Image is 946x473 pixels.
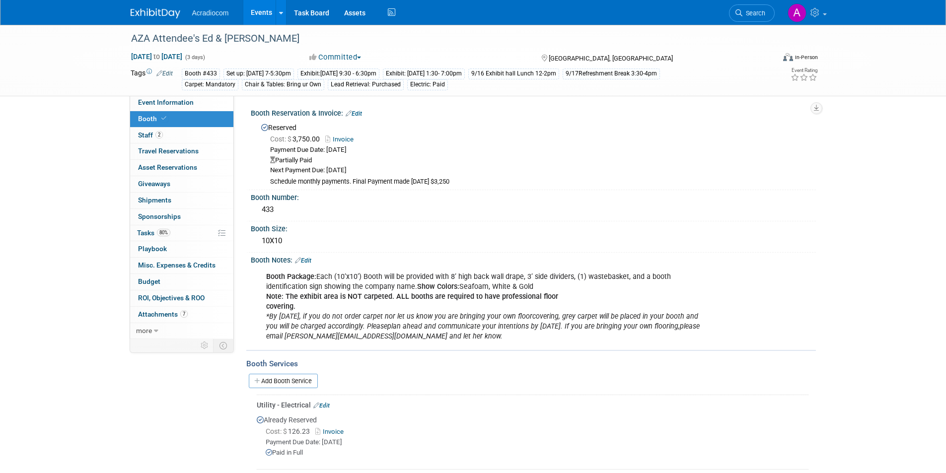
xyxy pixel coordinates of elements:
[270,156,808,165] div: Partially Paid
[249,374,318,388] a: Add Booth Service
[716,52,818,67] div: Event Format
[138,180,170,188] span: Giveaways
[788,3,806,22] img: Amanda Nazarko
[157,229,170,236] span: 80%
[313,402,330,409] a: Edit
[192,9,229,17] span: Acradiocom
[783,53,793,61] img: Format-Inperson.png
[407,79,448,90] div: Electric: Paid
[130,258,233,273] a: Misc. Expenses & Credits
[266,448,808,458] div: Paid in Full
[138,261,216,269] span: Misc. Expenses & Credits
[138,98,194,106] span: Event Information
[791,68,817,73] div: Event Rating
[130,193,233,208] a: Shipments
[184,54,205,61] span: (3 days)
[259,267,707,347] div: Each (10’x10’) Booth will be provided with 8’ high back wall drape, 3’ side dividers, (1) wasteba...
[130,143,233,159] a: Travel Reservations
[742,9,765,17] span: Search
[251,253,816,266] div: Booth Notes:
[156,70,173,77] a: Edit
[266,427,314,435] span: 126.23
[130,209,233,225] a: Sponsorships
[295,257,311,264] a: Edit
[138,196,171,204] span: Shipments
[297,68,379,79] div: Exhibit:[DATE] 9:30 - 6:30pm
[266,312,532,321] i: *By [DATE], if you do not order carpet nor let us know you are bringing your own floor
[270,135,292,143] span: Cost: $
[138,310,188,318] span: Attachments
[138,277,160,285] span: Budget
[246,358,816,369] div: Booth Services
[130,323,233,339] a: more
[306,52,365,63] button: Committed
[131,8,180,18] img: ExhibitDay
[130,95,233,111] a: Event Information
[258,233,808,249] div: 10X10
[328,79,404,90] div: Lead Retrieval: Purchased
[270,135,324,143] span: 3,750.00
[251,221,816,234] div: Booth Size:
[468,68,559,79] div: 9/16 Exhibit hall Lunch 12-2pm
[155,131,163,138] span: 2
[130,160,233,176] a: Asset Reservations
[383,68,465,79] div: Exhibit: [DATE] 1:30- 7:00pm
[138,147,199,155] span: Travel Reservations
[137,229,170,237] span: Tasks
[138,115,168,123] span: Booth
[258,202,808,217] div: 433
[257,410,808,466] div: Already Reserved
[242,79,324,90] div: Chair & Tables: Bring ur Own
[270,145,808,155] div: Payment Due Date: [DATE]
[223,68,294,79] div: Set up: [DATE] 7-5:30pm
[130,274,233,290] a: Budget
[130,290,233,306] a: ROI, Objectives & ROO
[152,53,161,61] span: to
[196,339,214,352] td: Personalize Event Tab Strip
[130,176,233,192] a: Giveaways
[251,190,816,203] div: Booth Number:
[128,30,760,48] div: AZA Attendee's Ed & [PERSON_NAME]
[315,428,348,435] a: Invoice
[161,116,166,121] i: Booth reservation complete
[180,310,188,318] span: 7
[257,400,808,410] div: Utility - Electrical
[251,106,816,119] div: Booth Reservation & Invoice:
[795,54,818,61] div: In-Person
[130,128,233,143] a: Staff2
[130,307,233,323] a: Attachments7
[130,241,233,257] a: Playbook
[138,163,197,171] span: Asset Reservations
[130,225,233,241] a: Tasks80%
[325,135,359,143] a: Invoice
[182,68,220,79] div: Booth #433
[266,302,295,311] b: covering.
[131,68,173,90] td: Tags
[729,4,775,22] a: Search
[130,111,233,127] a: Booth
[138,131,163,139] span: Staff
[270,166,808,175] div: Next Payment Due: [DATE]
[138,245,167,253] span: Playbook
[266,438,808,447] div: Payment Due Date: [DATE]
[266,292,558,301] b: Note: The exhibit area is NOT carpeted. ALL booths are required to have professional floor
[346,110,362,117] a: Edit
[266,427,288,435] span: Cost: $
[417,282,459,291] b: Show Colors:
[136,327,152,335] span: more
[258,120,808,187] div: Reserved
[563,68,660,79] div: 9/17Refreshment Break 3:30-4pm
[266,272,316,281] b: Booth Package:
[270,178,808,186] div: Schedule monthly payments. Final Payment made [DATE] $3,250
[387,322,680,331] i: plan ahead and communicate your intentions by [DATE]. If you are bringing your own flooring,
[138,294,205,302] span: ROI, Objectives & ROO
[182,79,238,90] div: Carpet: Mandatory
[138,212,181,220] span: Sponsorships
[213,339,233,352] td: Toggle Event Tabs
[549,55,673,62] span: [GEOGRAPHIC_DATA], [GEOGRAPHIC_DATA]
[131,52,183,61] span: [DATE] [DATE]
